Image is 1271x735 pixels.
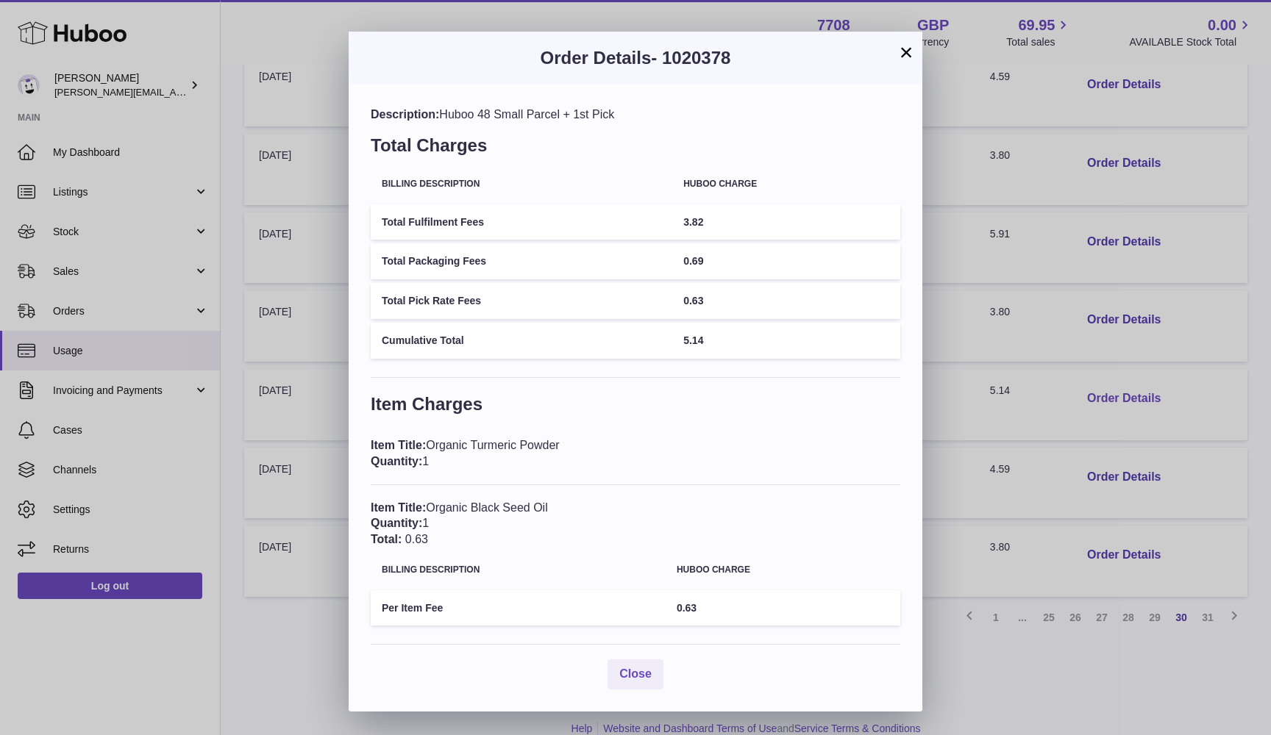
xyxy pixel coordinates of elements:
th: Billing Description [371,554,666,586]
h3: Item Charges [371,392,900,423]
span: Item Title: [371,439,426,451]
th: Billing Description [371,168,672,200]
span: Quantity: [371,517,422,529]
button: × [897,43,915,61]
div: Organic Turmeric Powder 1 [371,437,900,469]
span: Item Title: [371,501,426,514]
span: - 1020378 [651,48,730,68]
span: Quantity: [371,455,422,467]
span: 0.69 [683,255,703,267]
span: Total: [371,533,402,545]
h3: Total Charges [371,134,900,165]
div: Organic Black Seed Oil 1 [371,500,900,548]
th: Huboo charge [666,554,900,586]
span: 0.63 [677,602,697,614]
span: 5.14 [683,334,703,346]
span: Description: [371,108,439,121]
td: Total Packaging Fees [371,243,672,279]
span: 0.63 [683,295,703,306]
th: Huboo charge [672,168,900,200]
td: Total Pick Rate Fees [371,283,672,319]
h3: Order Details [371,46,900,70]
td: Total Fulfilment Fees [371,204,672,240]
span: 0.63 [405,533,428,545]
td: Per Item Fee [371,590,666,626]
span: Close [619,667,652,680]
td: Cumulative Total [371,323,672,359]
button: Close [608,659,663,689]
span: 3.82 [683,216,703,228]
div: Huboo 48 Small Parcel + 1st Pick [371,107,900,123]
